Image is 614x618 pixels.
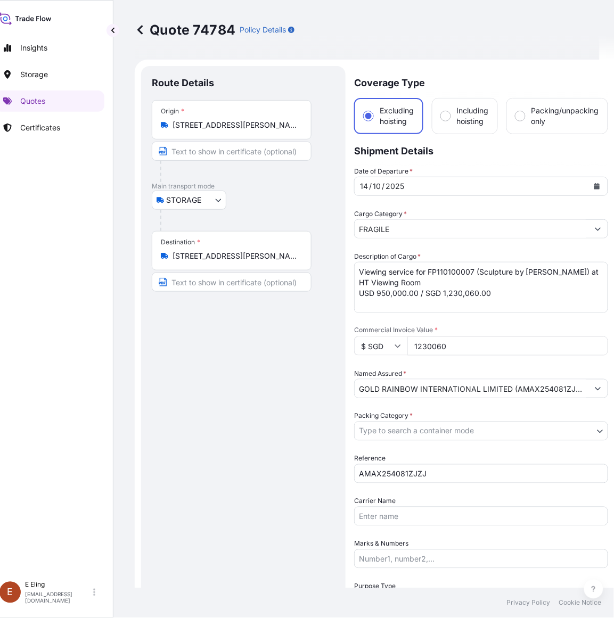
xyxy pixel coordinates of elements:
a: Cookie Notice [559,599,602,607]
button: Type to search a container mode [354,422,608,441]
p: Insights [20,43,47,53]
p: Coverage Type [354,66,608,98]
p: E Eling [25,581,91,589]
input: Packing/unpacking only [515,111,525,121]
input: Including hoisting [441,111,451,121]
label: Marks & Numbers [354,539,408,549]
button: Show suggestions [588,379,608,398]
p: Main transport mode [152,182,335,191]
input: Origin [173,120,298,130]
p: Quote 74784 [135,21,235,38]
label: Carrier Name [354,496,396,507]
input: Full name [355,379,588,398]
div: month, [372,180,382,193]
div: / [382,180,384,193]
span: Type to search a container mode [359,426,474,436]
span: Purpose Type [354,581,396,592]
label: Named Assured [354,368,406,379]
span: Date of Departure [354,166,413,177]
div: Destination [161,238,200,246]
p: Policy Details [240,24,286,35]
textarea: Viewing service for FP110100007 (Sculpture by [PERSON_NAME]) at HT Viewing Room USD 950,000.00 / ... [354,262,608,313]
div: year, [384,180,405,193]
p: Storage [20,69,48,80]
div: day, [359,180,369,193]
input: Destination [173,251,298,261]
button: Calendar [588,178,605,195]
button: Show suggestions [588,219,608,238]
input: Excluding hoisting [364,111,373,121]
p: [EMAIL_ADDRESS][DOMAIN_NAME] [25,591,91,604]
label: Reference [354,454,386,464]
label: Description of Cargo [354,251,421,262]
input: Your internal reference [354,464,608,483]
div: Origin [161,107,184,116]
span: Packing Category [354,411,413,422]
p: Certificates [20,122,60,133]
label: Cargo Category [354,209,407,219]
input: Text to appear on certificate [152,142,312,161]
p: Shipment Details [354,134,608,166]
p: Quotes [20,96,45,106]
span: Commercial Invoice Value [354,326,608,334]
span: Packing/unpacking only [531,105,599,127]
a: Privacy Policy [507,599,551,607]
input: Text to appear on certificate [152,273,312,292]
input: Enter name [354,507,608,526]
span: E [7,587,13,598]
input: Type amount [407,336,608,356]
span: Excluding hoisting [380,105,414,127]
span: STORAGE [166,195,201,205]
div: / [369,180,372,193]
span: Including hoisting [457,105,489,127]
input: Select a commodity type [355,219,588,238]
p: Route Details [152,77,214,89]
button: Select transport [152,191,226,210]
input: Number1, number2,... [354,549,608,568]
